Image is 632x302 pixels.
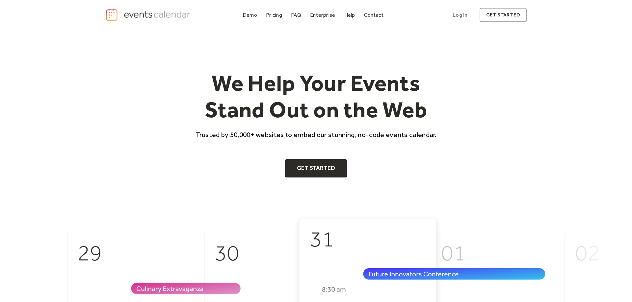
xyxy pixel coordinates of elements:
[190,70,442,123] h1: We Help Your Events Stand Out on the Web
[342,11,358,19] a: Help
[285,159,347,177] a: Get Started
[307,11,338,19] a: Enterprise
[291,13,301,17] div: FAQ
[364,13,384,17] div: Contact
[190,130,442,139] p: Trusted by 50,000+ websites to embed our stunning, no-code events calendar.
[243,13,257,17] div: Demo
[266,13,282,17] div: Pricing
[480,8,527,22] a: get started
[446,8,474,22] a: Log In
[310,13,335,17] div: Enterprise
[361,11,386,19] a: Contact
[240,11,260,19] a: Demo
[288,11,304,19] a: FAQ
[344,13,355,17] div: Help
[105,8,192,21] a: home
[263,11,285,19] a: Pricing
